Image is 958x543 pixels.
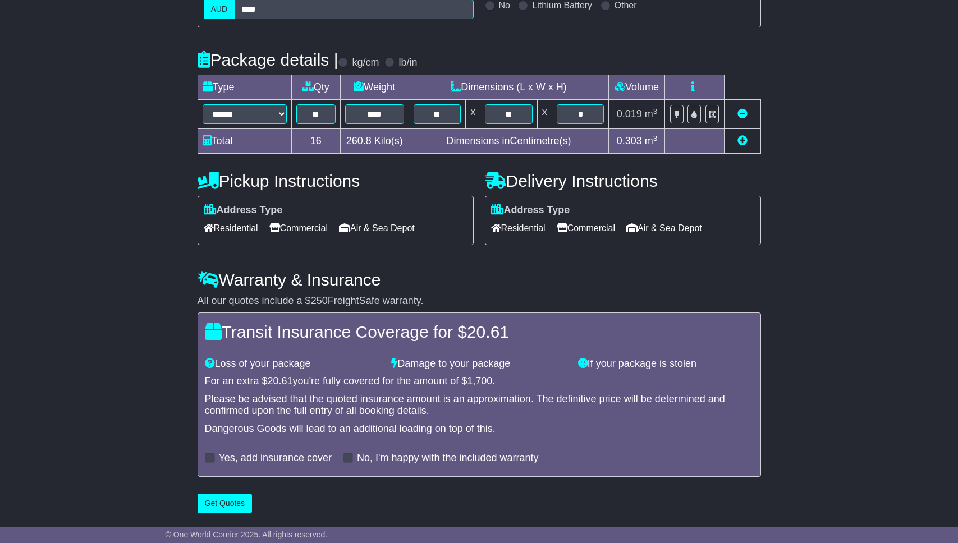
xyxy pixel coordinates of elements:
[198,494,253,513] button: Get Quotes
[572,358,759,370] div: If your package is stolen
[31,18,55,27] div: v 4.0.25
[268,375,293,386] span: 20.61
[269,219,328,237] span: Commercial
[617,108,642,119] span: 0.019
[166,530,328,539] span: © One World Courier 2025. All rights reserved.
[198,172,474,190] h4: Pickup Instructions
[339,219,415,237] span: Air & Sea Depot
[291,75,340,100] td: Qty
[537,100,552,129] td: x
[33,65,42,74] img: tab_domain_overview_orange.svg
[291,129,340,154] td: 16
[653,107,658,116] sup: 3
[113,65,122,74] img: tab_keywords_by_traffic_grey.svg
[204,219,258,237] span: Residential
[645,108,658,119] span: m
[340,129,409,154] td: Kilo(s)
[18,29,27,38] img: website_grey.svg
[357,452,539,464] label: No, I'm happy with the included warranty
[352,57,379,69] label: kg/cm
[398,57,417,69] label: lb/in
[386,358,572,370] div: Damage to your package
[737,135,748,146] a: Add new item
[18,18,27,27] img: logo_orange.svg
[485,172,761,190] h4: Delivery Instructions
[609,75,665,100] td: Volume
[45,66,100,73] div: Domain Overview
[198,129,291,154] td: Total
[219,452,332,464] label: Yes, add insurance cover
[204,204,283,217] label: Address Type
[467,323,509,341] span: 20.61
[617,135,642,146] span: 0.303
[126,66,185,73] div: Keywords by Traffic
[626,219,702,237] span: Air & Sea Depot
[409,129,609,154] td: Dimensions in Centimetre(s)
[205,323,754,341] h4: Transit Insurance Coverage for $
[198,50,338,69] h4: Package details |
[205,375,754,388] div: For an extra $ you're fully covered for the amount of $ .
[198,75,291,100] td: Type
[205,423,754,435] div: Dangerous Goods will lead to an additional loading on top of this.
[205,393,754,417] div: Please be advised that the quoted insurance amount is an approximation. The definitive price will...
[346,135,372,146] span: 260.8
[557,219,615,237] span: Commercial
[466,100,480,129] td: x
[737,108,748,119] a: Remove this item
[199,358,386,370] div: Loss of your package
[409,75,609,100] td: Dimensions (L x W x H)
[653,134,658,142] sup: 3
[29,29,123,38] div: Domain: [DOMAIN_NAME]
[491,204,570,217] label: Address Type
[645,135,658,146] span: m
[491,219,546,237] span: Residential
[467,375,492,386] span: 1,700
[340,75,409,100] td: Weight
[311,295,328,306] span: 250
[198,295,761,307] div: All our quotes include a $ FreightSafe warranty.
[198,270,761,289] h4: Warranty & Insurance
